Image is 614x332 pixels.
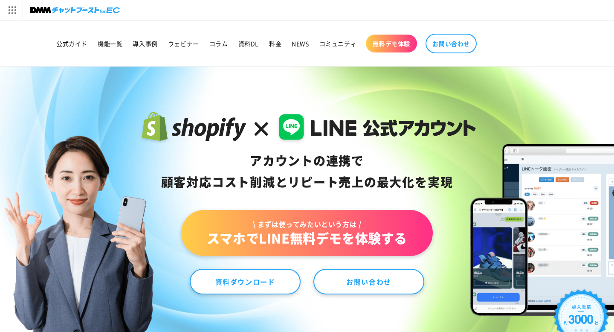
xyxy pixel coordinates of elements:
a: 資料ダウンロード [190,269,301,294]
span: NEWS [292,40,309,47]
span: \ まずは使ってみたいという方は / [207,219,407,229]
a: お問い合わせ [313,269,424,294]
a: お問い合わせ [426,34,477,53]
span: ウェビナー [168,40,199,47]
a: ウェビナー [163,35,204,52]
a: \ まずは使ってみたいという方は /スマホでLINE無料デモを体験する [181,210,433,256]
img: チャットブーストforEC [30,4,120,16]
span: コラム [209,40,228,47]
a: 機能一覧 [93,35,127,52]
span: お問い合わせ [432,40,470,47]
span: 無料デモ体験 [373,40,410,47]
span: 料金 [269,40,281,47]
a: 公式ガイド [51,35,93,52]
a: NEWS [287,35,314,52]
a: 導入事例 [127,35,162,52]
span: 機能一覧 [98,40,122,47]
span: 導入事例 [133,40,157,47]
img: サービス [1,1,23,19]
span: 資料DL [238,40,259,47]
a: 料金 [264,35,287,52]
a: コラム [204,35,233,52]
a: 資料DL [233,35,264,52]
a: 無料デモ体験 [366,35,417,52]
div: アカウントの連携で 顧客対応コスト削減と リピート売上の 最大化を実現 [138,150,476,193]
a: コミュニティ [314,35,362,52]
span: 公式ガイド [56,40,87,47]
span: コミュニティ [319,40,357,47]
